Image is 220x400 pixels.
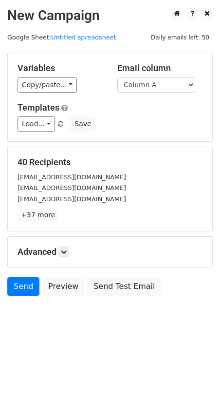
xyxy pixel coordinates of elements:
[18,247,202,257] h5: Advanced
[18,63,103,74] h5: Variables
[7,277,39,296] a: Send
[7,7,213,24] h2: New Campaign
[51,34,116,41] a: Untitled spreadsheet
[147,32,213,43] span: Daily emails left: 50
[18,157,202,168] h5: 40 Recipients
[18,195,126,203] small: [EMAIL_ADDRESS][DOMAIN_NAME]
[42,277,85,296] a: Preview
[87,277,161,296] a: Send Test Email
[18,184,126,191] small: [EMAIL_ADDRESS][DOMAIN_NAME]
[18,173,126,181] small: [EMAIL_ADDRESS][DOMAIN_NAME]
[18,102,59,113] a: Templates
[18,209,58,221] a: +37 more
[70,116,95,132] button: Save
[18,116,55,132] a: Load...
[7,34,116,41] small: Google Sheet:
[18,77,77,93] a: Copy/paste...
[147,34,213,41] a: Daily emails left: 50
[117,63,202,74] h5: Email column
